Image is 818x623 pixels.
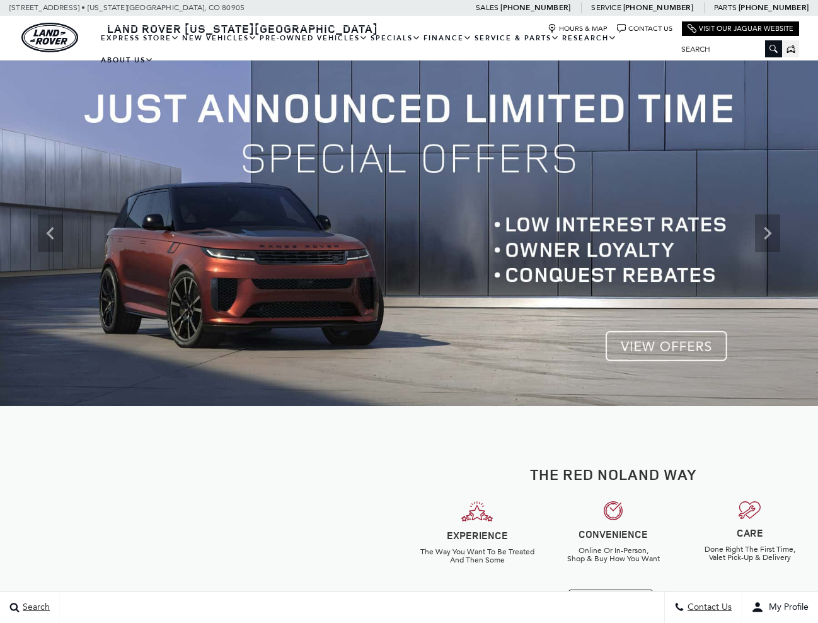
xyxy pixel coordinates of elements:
[100,21,386,36] a: Land Rover [US_STATE][GEOGRAPHIC_DATA]
[369,27,422,49] a: Specials
[418,548,536,564] h6: The Way You Want To Be Treated And Then Some
[568,590,654,615] a: Learn More
[107,21,378,36] span: Land Rover [US_STATE][GEOGRAPHIC_DATA]
[100,27,181,49] a: EXPRESS STORE
[476,3,498,12] span: Sales
[688,24,793,33] a: Visit Our Jaguar Website
[561,27,618,49] a: Research
[591,3,621,12] span: Service
[500,3,570,13] a: [PHONE_NUMBER]
[739,3,809,13] a: [PHONE_NUMBER]
[672,42,782,57] input: Search
[447,528,508,542] strong: EXPERIENCE
[684,602,732,613] span: Contact Us
[21,23,78,52] img: Land Rover
[691,545,809,562] h6: Done Right The First Time, Valet Pick-Up & Delivery
[555,547,672,563] h6: Online Or In-Person, Shop & Buy How You Want
[473,27,561,49] a: Service & Parts
[100,49,155,71] a: About Us
[181,27,258,49] a: New Vehicles
[100,27,672,71] nav: Main Navigation
[742,591,818,623] button: user-profile-menu
[714,3,737,12] span: Parts
[617,24,672,33] a: Contact Us
[422,27,473,49] a: Finance
[9,3,245,12] a: [STREET_ADDRESS] • [US_STATE][GEOGRAPHIC_DATA], CO 80905
[20,602,50,613] span: Search
[623,3,693,13] a: [PHONE_NUMBER]
[21,23,78,52] a: land-rover
[737,526,763,540] strong: CARE
[579,527,648,541] strong: CONVENIENCE
[548,24,608,33] a: Hours & Map
[72,469,337,618] iframe: YouTube video player
[258,27,369,49] a: Pre-Owned Vehicles
[418,466,809,482] h2: The Red Noland Way
[764,602,809,613] span: My Profile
